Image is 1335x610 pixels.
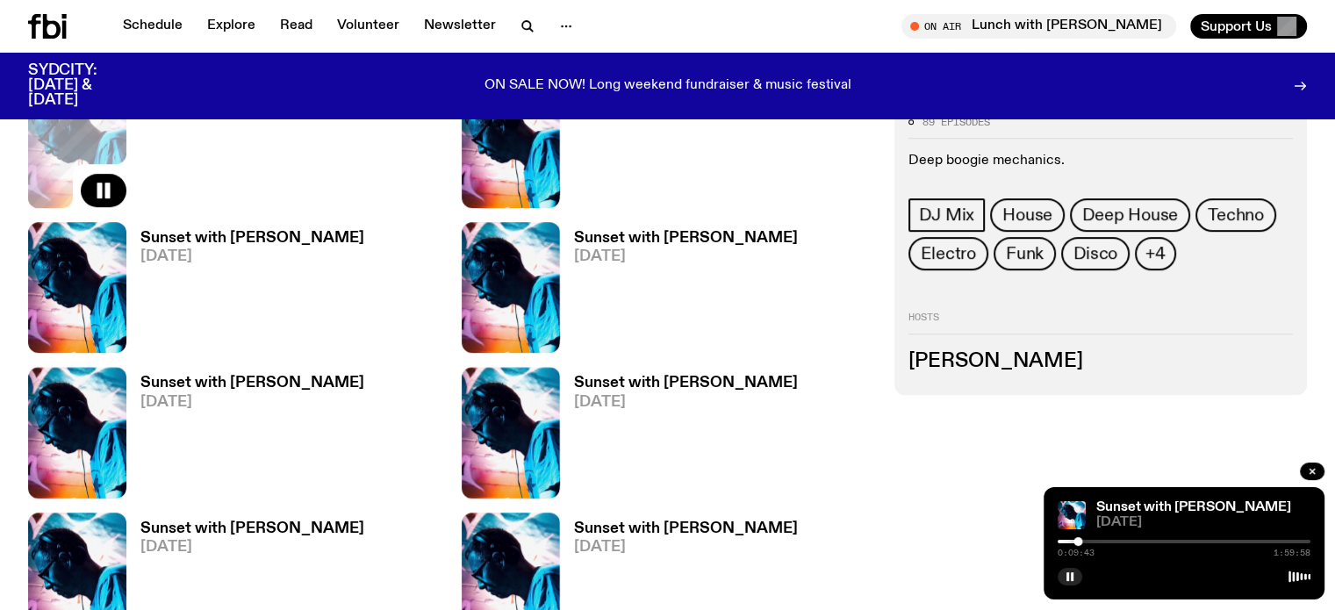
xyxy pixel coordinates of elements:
a: Newsletter [413,14,506,39]
button: Support Us [1190,14,1307,39]
a: Explore [197,14,266,39]
img: Simon Caldwell stands side on, looking downwards. He has headphones on. Behind him is a brightly ... [28,367,126,498]
a: Funk [994,238,1056,271]
img: Simon Caldwell stands side on, looking downwards. He has headphones on. Behind him is a brightly ... [28,222,126,353]
a: Volunteer [327,14,410,39]
span: Techno [1208,206,1264,226]
button: +4 [1135,238,1176,271]
h3: SYDCITY: [DATE] & [DATE] [28,63,140,108]
h3: Sunset with [PERSON_NAME] [140,521,364,536]
a: Deep House [1070,199,1190,233]
h3: Sunset with [PERSON_NAME] [574,521,798,536]
img: Simon Caldwell stands side on, looking downwards. He has headphones on. Behind him is a brightly ... [462,77,560,208]
a: Sunset with [PERSON_NAME][DATE] [560,376,798,498]
span: [DATE] [140,540,364,555]
a: Sunset with [PERSON_NAME][DATE] [126,86,364,208]
h3: [PERSON_NAME] [908,352,1293,371]
a: Schedule [112,14,193,39]
img: Simon Caldwell stands side on, looking downwards. He has headphones on. Behind him is a brightly ... [462,367,560,498]
h3: Sunset with [PERSON_NAME] [574,231,798,246]
a: DJ Mix [908,199,985,233]
span: +4 [1145,245,1166,264]
h3: Sunset with [PERSON_NAME] [574,376,798,391]
p: Deep boogie mechanics. [908,154,1293,170]
a: Sunset with [PERSON_NAME][DATE] [560,86,798,208]
span: Deep House [1082,206,1178,226]
span: Electro [921,245,976,264]
img: Simon Caldwell stands side on, looking downwards. He has headphones on. Behind him is a brightly ... [1058,501,1086,529]
span: 89 episodes [922,118,990,127]
a: Sunset with [PERSON_NAME][DATE] [560,231,798,353]
img: Simon Caldwell stands side on, looking downwards. He has headphones on. Behind him is a brightly ... [462,222,560,353]
span: DJ Mix [919,206,974,226]
span: [DATE] [574,249,798,264]
span: [DATE] [140,395,364,410]
a: Electro [908,238,988,271]
h2: Hosts [908,313,1293,334]
span: Support Us [1201,18,1272,34]
a: Sunset with [PERSON_NAME][DATE] [126,376,364,498]
span: [DATE] [574,395,798,410]
span: 1:59:58 [1274,549,1310,557]
span: [DATE] [574,540,798,555]
span: Disco [1073,245,1117,264]
a: Techno [1195,199,1276,233]
a: Sunset with [PERSON_NAME] [1096,500,1291,514]
span: House [1002,206,1052,226]
span: Funk [1006,245,1044,264]
h3: Sunset with [PERSON_NAME] [140,376,364,391]
a: House [990,199,1065,233]
span: 0:09:43 [1058,549,1095,557]
a: Disco [1061,238,1130,271]
p: ON SALE NOW! Long weekend fundraiser & music festival [484,78,851,94]
span: [DATE] [140,249,364,264]
button: On AirLunch with [PERSON_NAME] [901,14,1176,39]
span: [DATE] [1096,516,1310,529]
a: Sunset with [PERSON_NAME][DATE] [126,231,364,353]
a: Read [269,14,323,39]
h3: Sunset with [PERSON_NAME] [140,231,364,246]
